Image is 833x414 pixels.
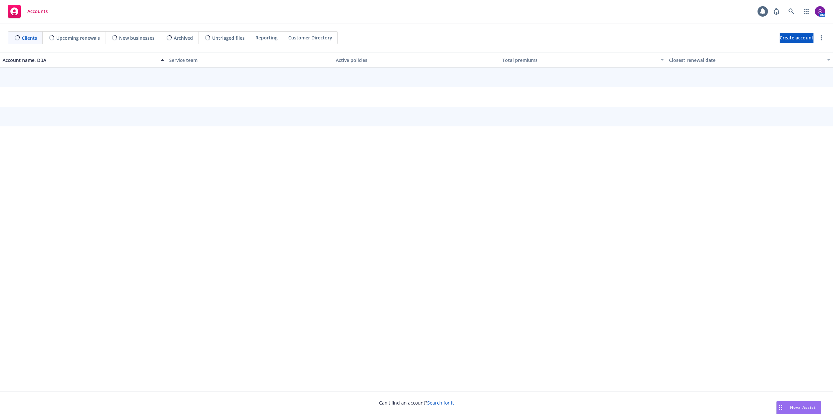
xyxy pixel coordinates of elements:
button: Nova Assist [776,401,821,414]
a: Switch app [800,5,813,18]
span: Create account [780,32,813,44]
a: Search [785,5,798,18]
span: Accounts [27,9,48,14]
a: Create account [780,33,813,43]
a: Report a Bug [770,5,783,18]
button: Service team [167,52,333,68]
div: Active policies [336,57,497,64]
div: Account name, DBA [3,57,157,64]
a: Search for it [427,400,454,406]
div: Service team [169,57,331,64]
span: Archived [174,35,193,41]
span: Untriaged files [212,35,245,41]
span: Clients [22,35,37,41]
span: Reporting [255,34,278,41]
button: Closest renewal date [666,52,833,68]
button: Active policies [333,52,500,68]
button: Total premiums [500,52,666,68]
div: Drag to move [777,401,785,414]
div: Total premiums [502,57,657,64]
span: New businesses [119,35,155,41]
div: Closest renewal date [669,57,823,64]
a: Accounts [5,2,50,21]
span: Can't find an account? [379,399,454,406]
span: Customer Directory [288,34,332,41]
span: Upcoming renewals [56,35,100,41]
span: Nova Assist [790,405,816,410]
img: photo [815,6,825,17]
a: more [817,34,825,42]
